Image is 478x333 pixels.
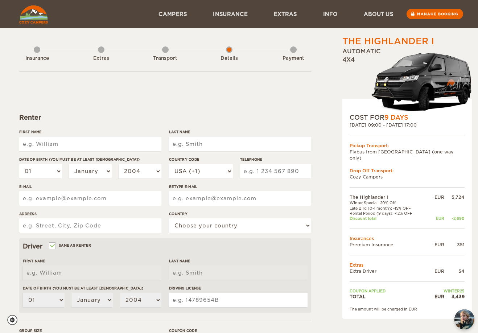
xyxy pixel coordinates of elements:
[19,218,161,233] input: e.g. Street, City, Zip Code
[7,315,22,325] a: Cookie settings
[407,9,463,19] a: Manage booking
[19,113,311,122] div: Renter
[427,216,444,221] div: EUR
[350,242,427,248] td: Premium Insurance
[444,194,465,200] div: 5,724
[427,268,444,274] div: EUR
[169,191,311,206] input: e.g. example@example.com
[350,200,427,205] td: Winter Special -20% Off
[169,258,308,264] label: Last Name
[240,157,311,162] label: Telephone
[384,114,408,121] span: 9 Days
[19,211,161,217] label: Address
[454,309,474,329] img: Freyja at Cozy Campers
[19,191,161,206] input: e.g. example@example.com
[19,129,161,135] label: First Name
[350,307,465,312] div: The amount will be charged in EUR
[169,129,311,135] label: Last Name
[350,174,465,180] td: Cozy Campers
[427,293,444,300] div: EUR
[50,244,54,249] input: Same as renter
[350,216,427,221] td: Discount total
[23,258,161,264] label: First Name
[19,157,161,162] label: Date of birth (You must be at least [DEMOGRAPHIC_DATA])
[454,309,474,329] button: chat-button
[273,55,313,62] div: Payment
[350,149,465,161] td: Flybus from [GEOGRAPHIC_DATA] (one way only)
[145,55,185,62] div: Transport
[169,211,311,217] label: Country
[169,293,308,307] input: e.g. 14789654B
[350,143,465,149] div: Pickup Transport:
[169,137,311,151] input: e.g. Smith
[169,266,308,280] input: e.g. Smith
[240,164,311,178] input: e.g. 1 234 567 890
[444,268,465,274] div: 54
[350,293,427,300] td: TOTAL
[350,206,427,211] td: Late Bird (0-1 month): -15% OFF
[427,242,444,248] div: EUR
[350,211,427,216] td: Rental Period (9 days): -12% OFF
[19,184,161,189] label: E-mail
[427,288,465,293] td: WINTER25
[342,48,472,113] div: Automatic 4x4
[350,194,427,200] td: The Highlander I
[19,5,48,24] img: Cozy Campers
[342,35,434,48] div: The Highlander I
[444,293,465,300] div: 3,439
[19,137,161,151] input: e.g. William
[17,55,57,62] div: Insurance
[444,216,465,221] div: -2,690
[350,235,465,242] td: Insurances
[209,55,249,62] div: Details
[50,242,91,249] label: Same as renter
[350,288,427,293] td: Coupon applied
[350,113,465,122] div: COST FOR
[169,157,233,162] label: Country Code
[81,55,121,62] div: Extras
[350,262,465,268] td: Extras
[23,242,308,251] div: Driver
[23,285,161,291] label: Date of birth (You must be at least [DEMOGRAPHIC_DATA])
[350,168,465,174] div: Drop Off Transport:
[169,184,311,189] label: Retype E-mail
[350,122,465,128] div: [DATE] 09:00 - [DATE] 17:00
[427,194,444,200] div: EUR
[23,266,161,280] input: e.g. William
[371,50,472,113] img: stor-stuttur-old-new-5.png
[444,242,465,248] div: 351
[169,285,308,291] label: Driving License
[350,268,427,274] td: Extra Driver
